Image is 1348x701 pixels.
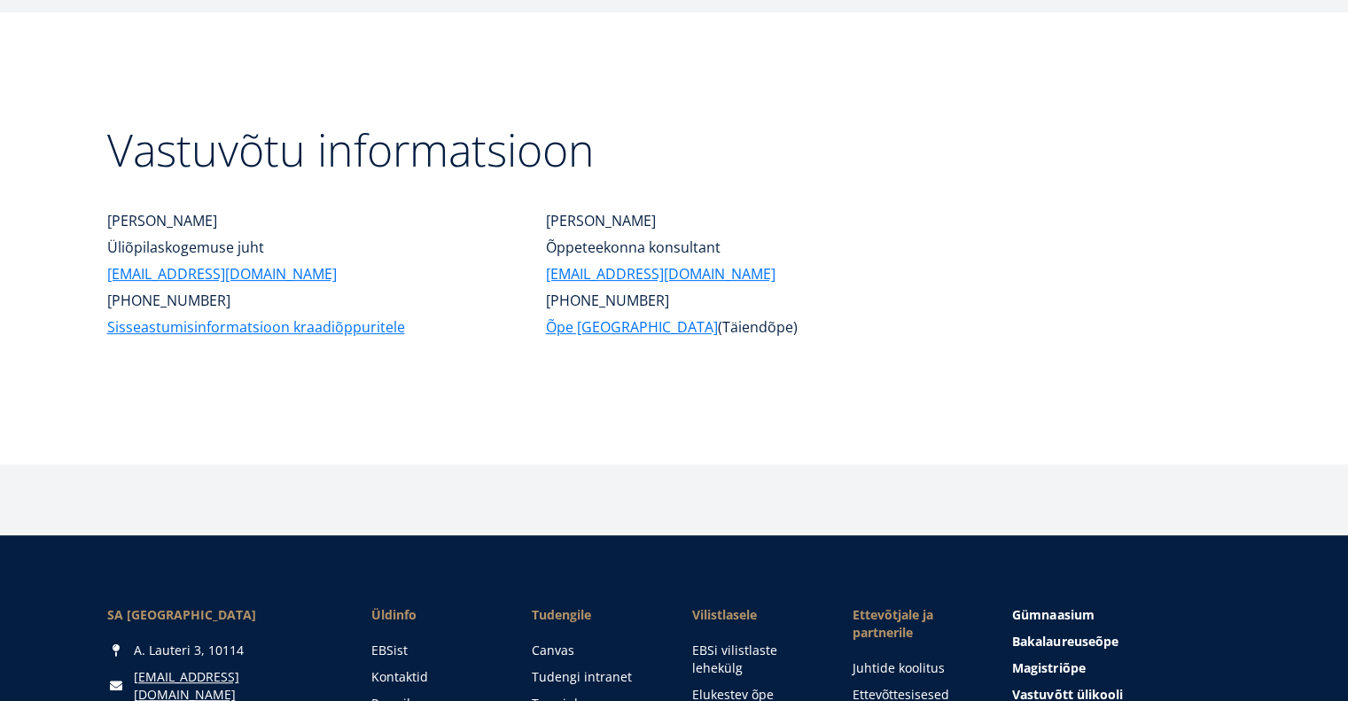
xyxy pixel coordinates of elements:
a: EBSist [371,642,496,659]
div: SA [GEOGRAPHIC_DATA] [107,606,336,624]
a: Magistriõpe [1012,659,1241,677]
a: Juhtide koolitus [852,659,977,677]
a: Kontaktid [371,668,496,686]
a: Gümnaasium [1012,606,1241,624]
span: Vilistlasele [691,606,816,624]
p: [PERSON_NAME] [107,207,510,234]
span: Bakalaureuseõpe [1012,633,1118,650]
a: Bakalaureuseõpe [1012,633,1241,650]
p: [PHONE_NUMBER] [546,287,949,314]
a: EBSi vilistlaste lehekülg [691,642,816,677]
span: Ettevõtjale ja partnerile [852,606,977,642]
a: [EMAIL_ADDRESS][DOMAIN_NAME] [546,261,775,287]
p: (Täiendõpe) [546,314,949,340]
p: [PHONE_NUMBER] [107,287,510,314]
a: [EMAIL_ADDRESS][DOMAIN_NAME] [107,261,337,287]
a: Tudengile [532,606,657,624]
a: Canvas [532,642,657,659]
p: [PERSON_NAME] [546,207,949,234]
p: Õppeteekonna konsultant [546,234,949,261]
p: Üliõpilaskogemuse juht [107,234,510,261]
a: Õpe [GEOGRAPHIC_DATA] [546,314,718,340]
a: Sisseastumisinformatsioon kraadiõppuritele [107,314,405,340]
span: Üldinfo [371,606,496,624]
span: Gümnaasium [1012,606,1094,623]
a: Tudengi intranet [532,668,657,686]
div: A. Lauteri 3, 10114 [107,642,336,659]
span: Magistriõpe [1012,659,1085,676]
h2: Vastuvõtu informatsioon [107,83,949,172]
